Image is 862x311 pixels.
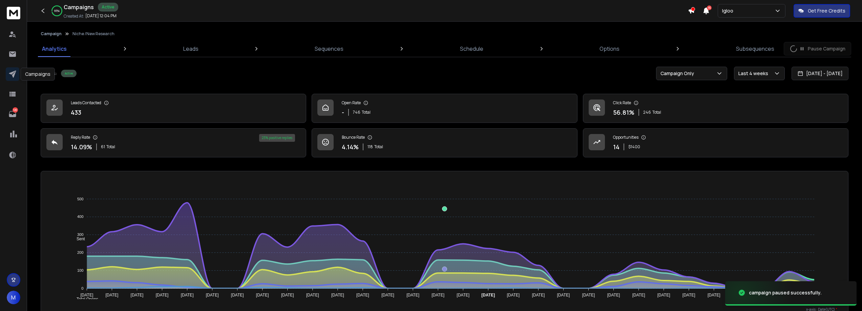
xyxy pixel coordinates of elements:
tspan: [DATE] [356,293,369,297]
p: Last 4 weeks [738,70,771,77]
div: Active [98,3,118,12]
tspan: [DATE] [281,293,294,297]
div: 23 % positive replies [259,134,295,142]
p: 120 [13,107,18,113]
tspan: [DATE] [80,293,93,297]
button: [DATE] - [DATE] [792,67,848,80]
a: Options [595,41,624,57]
tspan: [DATE] [507,293,520,297]
p: Open Rate [342,100,361,106]
span: Total [374,144,383,150]
tspan: 300 [77,232,83,237]
tspan: [DATE] [557,293,570,297]
tspan: 500 [77,197,83,201]
span: 246 [643,110,651,115]
button: M [7,291,20,304]
p: 14.09 % [71,142,92,152]
p: 4.14 % [342,142,359,152]
tspan: [DATE] [331,293,344,297]
a: Sequences [311,41,348,57]
p: Leads Contacted [71,100,101,106]
tspan: [DATE] [481,293,495,297]
p: Sequences [315,45,343,53]
div: campaign paused successfully. [749,289,822,296]
p: - [342,108,344,117]
a: Analytics [38,41,71,57]
span: Total [652,110,661,115]
a: Reply Rate14.09%61Total23% positive replies [41,128,306,157]
tspan: [DATE] [181,293,194,297]
p: Analytics [42,45,67,53]
div: Campaigns [21,68,55,81]
p: Options [600,45,619,53]
tspan: [DATE] [657,293,670,297]
tspan: [DATE] [708,293,720,297]
tspan: [DATE] [406,293,419,297]
span: 746 [353,110,360,115]
tspan: [DATE] [632,293,645,297]
a: Bounce Rate4.14%118Total [312,128,577,157]
a: Leads Contacted433 [41,94,306,123]
span: Total Opens [71,297,98,302]
tspan: [DATE] [231,293,244,297]
a: Subsequences [732,41,778,57]
p: 95 % [54,9,60,13]
tspan: 0 [81,286,83,290]
p: Created At: [64,14,84,19]
tspan: [DATE] [381,293,394,297]
a: Opportunities14$1400 [583,128,848,157]
p: Schedule [460,45,483,53]
tspan: [DATE] [457,293,469,297]
button: Campaign [41,31,62,37]
span: Total [106,144,115,150]
p: Igloo [722,7,736,14]
tspan: 100 [77,268,83,272]
p: Click Rate [613,100,631,106]
tspan: [DATE] [206,293,219,297]
p: 433 [71,108,81,117]
div: Active [61,70,77,77]
tspan: 200 [77,250,83,254]
tspan: [DATE] [682,293,695,297]
a: Leads [179,41,203,57]
a: Click Rate56.81%246Total [583,94,848,123]
p: 14 [613,142,619,152]
a: 120 [6,107,19,121]
tspan: 400 [77,215,83,219]
p: 56.81 % [613,108,634,117]
span: 61 [101,144,105,150]
tspan: [DATE] [131,293,144,297]
span: 15 [707,5,712,10]
tspan: [DATE] [156,293,169,297]
p: Subsequences [736,45,774,53]
p: Leads [183,45,198,53]
p: Bounce Rate [342,135,365,140]
h1: Campaigns [64,3,94,11]
span: 118 [367,144,373,150]
tspan: [DATE] [532,293,545,297]
span: Sent [71,237,85,241]
tspan: [DATE] [607,293,620,297]
tspan: [DATE] [582,293,595,297]
span: Total [362,110,371,115]
p: [DATE] 12:04 PM [85,13,117,19]
tspan: [DATE] [256,293,269,297]
p: Campaign Only [660,70,697,77]
a: Open Rate-746Total [312,94,577,123]
a: Schedule [456,41,487,57]
tspan: [DATE] [105,293,118,297]
p: Niche /New Research [72,31,114,37]
tspan: [DATE] [306,293,319,297]
p: $ 1400 [628,144,640,150]
p: Reply Rate [71,135,90,140]
tspan: [DATE] [432,293,444,297]
p: Opportunities [613,135,638,140]
button: Get Free Credits [794,4,850,18]
p: Get Free Credits [808,7,845,14]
